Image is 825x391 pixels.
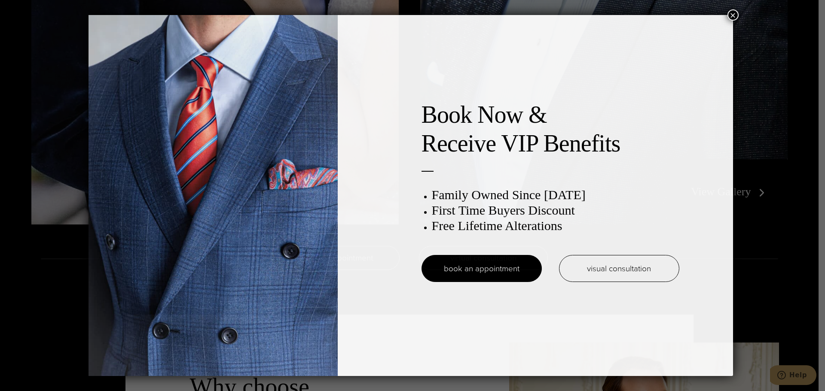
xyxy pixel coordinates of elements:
[422,100,679,158] h2: Book Now & Receive VIP Benefits
[727,9,739,21] button: Close
[19,6,37,14] span: Help
[422,255,542,282] a: book an appointment
[432,187,679,203] h3: Family Owned Since [DATE]
[559,255,679,282] a: visual consultation
[432,203,679,218] h3: First Time Buyers Discount
[432,218,679,233] h3: Free Lifetime Alterations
